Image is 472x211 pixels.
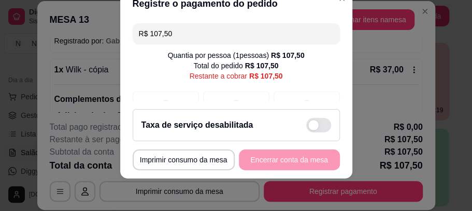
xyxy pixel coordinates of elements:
[271,50,305,61] div: R$ 107,50
[245,61,279,71] div: R$ 107,50
[168,50,305,61] div: Quantia por pessoa ( 1 pessoas)
[190,71,283,81] div: Restante a cobrar
[194,61,279,71] div: Total do pedido
[139,23,334,44] input: Ex.: hambúrguer de cordeiro
[141,119,253,131] h2: Taxa de serviço desabilitada
[133,149,235,170] button: Imprimir consumo da mesa
[249,71,283,81] div: R$ 107,50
